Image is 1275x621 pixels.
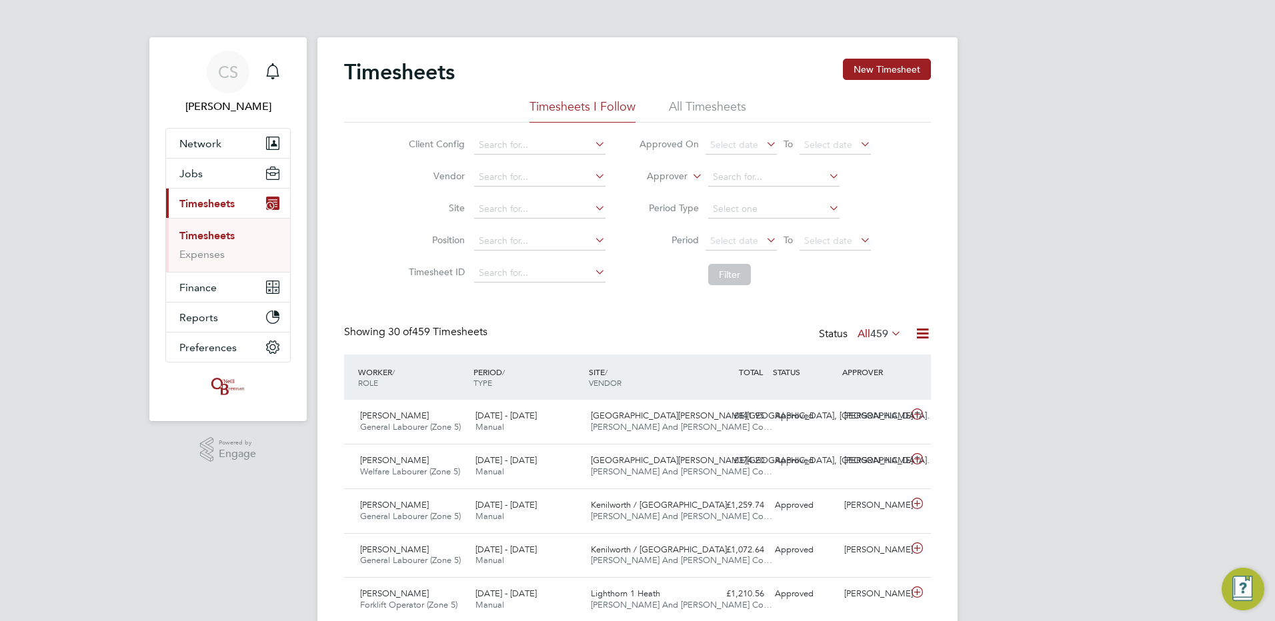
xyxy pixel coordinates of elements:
[475,454,537,466] span: [DATE] - [DATE]
[591,510,772,522] span: [PERSON_NAME] And [PERSON_NAME] Co…
[179,229,235,242] a: Timesheets
[149,37,307,421] nav: Main navigation
[166,273,290,302] button: Finance
[166,218,290,272] div: Timesheets
[639,234,699,246] label: Period
[770,450,839,472] div: Approved
[388,325,487,338] span: 459 Timesheets
[475,599,504,610] span: Manual
[200,437,257,462] a: Powered byEngage
[770,360,839,384] div: STATUS
[166,189,290,218] button: Timesheets
[700,583,770,605] div: £1,210.56
[179,248,225,261] a: Expenses
[700,405,770,427] div: £841.95
[474,168,605,187] input: Search for...
[591,554,772,566] span: [PERSON_NAME] And [PERSON_NAME] Co…
[392,366,395,377] span: /
[819,325,904,344] div: Status
[360,554,461,566] span: General Labourer (Zone 5)
[179,167,203,180] span: Jobs
[166,159,290,188] button: Jobs
[700,450,770,472] div: £374.20
[165,51,291,115] a: CS[PERSON_NAME]
[669,99,746,123] li: All Timesheets
[639,138,699,150] label: Approved On
[405,170,465,182] label: Vendor
[591,454,936,466] span: [GEOGRAPHIC_DATA][PERSON_NAME][GEOGRAPHIC_DATA], [GEOGRAPHIC_DATA]…
[219,437,256,448] span: Powered by
[360,421,461,432] span: General Labourer (Zone 5)
[474,264,605,283] input: Search for...
[475,544,537,555] span: [DATE] - [DATE]
[780,135,797,153] span: To
[591,466,772,477] span: [PERSON_NAME] And [PERSON_NAME] Co…
[473,377,492,388] span: TYPE
[405,234,465,246] label: Position
[591,499,736,510] span: Kenilworth / [GEOGRAPHIC_DATA]…
[405,202,465,214] label: Site
[165,99,291,115] span: Chloe Saffill
[470,360,585,394] div: PERIOD
[475,588,537,599] span: [DATE] - [DATE]
[589,377,621,388] span: VENDOR
[360,599,457,610] span: Forklift Operator (Zone 5)
[405,266,465,278] label: Timesheet ID
[179,341,237,354] span: Preferences
[839,450,908,472] div: [PERSON_NAME]
[360,588,429,599] span: [PERSON_NAME]
[700,539,770,561] div: £1,072.64
[739,366,763,377] span: TOTAL
[770,405,839,427] div: Approved
[358,377,378,388] span: ROLE
[502,366,505,377] span: /
[474,200,605,219] input: Search for...
[605,366,607,377] span: /
[770,494,839,516] div: Approved
[770,539,839,561] div: Approved
[179,281,217,294] span: Finance
[166,129,290,158] button: Network
[360,454,429,466] span: [PERSON_NAME]
[710,235,758,247] span: Select date
[360,544,429,555] span: [PERSON_NAME]
[839,405,908,427] div: [PERSON_NAME]
[591,588,660,599] span: Lighthorn 1 Heath
[804,235,852,247] span: Select date
[179,311,218,324] span: Reports
[355,360,470,394] div: WORKER
[710,139,758,151] span: Select date
[627,170,688,183] label: Approver
[870,327,888,340] span: 459
[708,200,840,219] input: Select one
[179,137,221,150] span: Network
[165,376,291,397] a: Go to home page
[591,544,736,555] span: Kenilworth / [GEOGRAPHIC_DATA]…
[708,168,840,187] input: Search for...
[804,139,852,151] span: Select date
[1222,568,1264,610] button: Engage Resource Center
[591,599,772,610] span: [PERSON_NAME] And [PERSON_NAME] Co…
[179,197,235,210] span: Timesheets
[360,466,460,477] span: Welfare Labourer (Zone 5)
[344,325,490,339] div: Showing
[360,410,429,421] span: [PERSON_NAME]
[475,421,504,432] span: Manual
[475,410,537,421] span: [DATE] - [DATE]
[405,138,465,150] label: Client Config
[858,327,902,340] label: All
[474,232,605,251] input: Search for...
[639,202,699,214] label: Period Type
[218,63,238,81] span: CS
[529,99,635,123] li: Timesheets I Follow
[708,264,751,285] button: Filter
[700,494,770,516] div: £1,259.74
[843,59,931,80] button: New Timesheet
[209,376,247,397] img: oneillandbrennan-logo-retina.png
[475,466,504,477] span: Manual
[219,448,256,460] span: Engage
[585,360,701,394] div: SITE
[839,583,908,605] div: [PERSON_NAME]
[780,231,797,249] span: To
[360,510,461,522] span: General Labourer (Zone 5)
